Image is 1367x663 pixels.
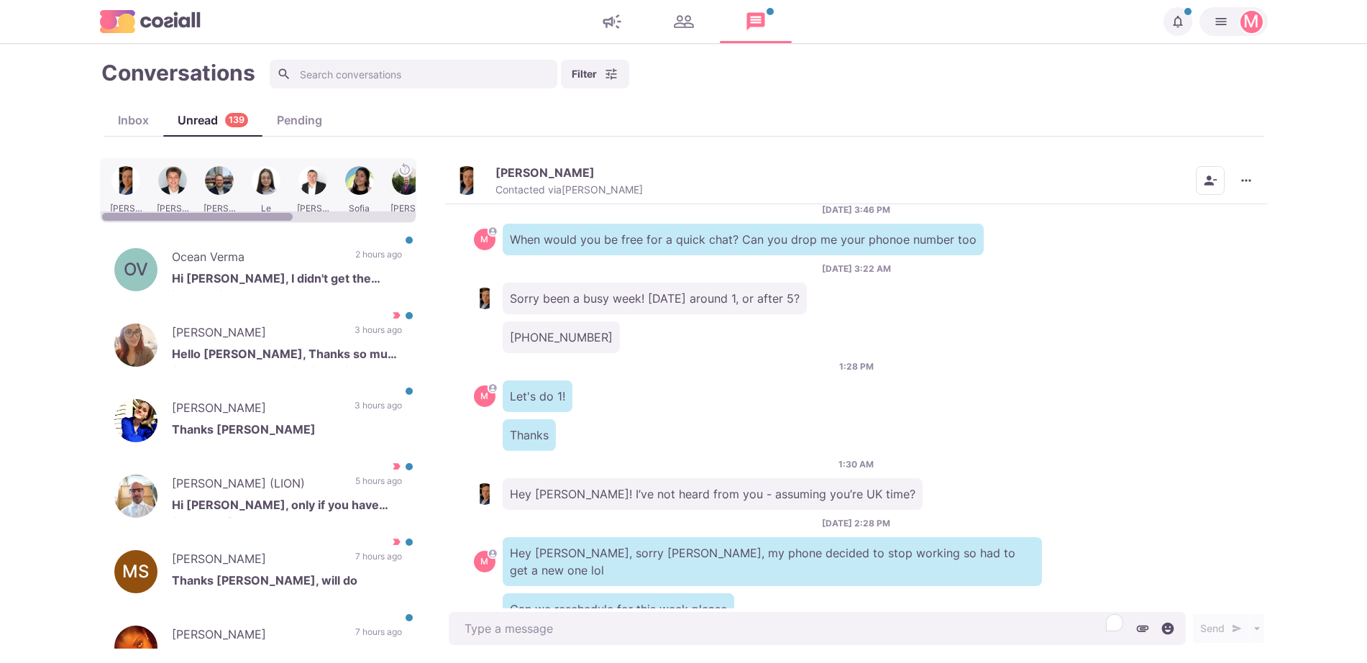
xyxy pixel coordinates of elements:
[503,321,620,353] p: [PHONE_NUMBER]
[172,496,402,518] p: Hi [PERSON_NAME], only if you have freelance/internal roles. Thanks
[474,288,495,309] img: Tyler Schrader
[488,549,496,557] svg: avatar
[104,111,163,129] div: Inbox
[172,399,340,421] p: [PERSON_NAME]
[488,384,496,392] svg: avatar
[480,235,488,244] div: Martin
[839,360,874,373] p: 1:28 PM
[1243,13,1259,30] div: Martin
[1196,166,1225,195] button: Remove from contacts
[1157,618,1179,639] button: Select emoji
[838,458,874,471] p: 1:30 AM
[172,324,340,345] p: [PERSON_NAME]
[101,60,255,86] h1: Conversations
[355,550,402,572] p: 7 hours ago
[172,270,402,291] p: Hi [PERSON_NAME], I didn't get the intend of the message
[355,475,402,496] p: 5 hours ago
[172,626,341,647] p: [PERSON_NAME]
[229,114,244,127] p: 139
[172,475,341,496] p: [PERSON_NAME] (LION)
[172,572,402,593] p: Thanks [PERSON_NAME], will do
[503,419,556,451] p: Thanks
[1132,618,1153,639] button: Attach files
[114,324,157,367] img: Kayla Nicholas
[822,262,891,275] p: [DATE] 3:22 AM
[355,626,402,647] p: 7 hours ago
[172,248,341,270] p: Ocean Verma
[114,399,157,442] img: Lena Kliueva
[172,421,402,442] p: Thanks [PERSON_NAME]
[270,60,557,88] input: Search conversations
[503,537,1042,586] p: Hey [PERSON_NAME], sorry [PERSON_NAME], my phone decided to stop working so had to get a new one lol
[1232,166,1261,195] button: More menu
[114,475,157,518] img: Marno Herinckx (LION)
[495,183,643,196] p: Contacted via [PERSON_NAME]
[503,593,734,625] p: Can we reschedule for this week please
[503,380,572,412] p: Let's do 1!
[488,227,496,235] svg: avatar
[452,166,481,195] img: Tyler Schrader
[561,60,629,88] button: Filter
[262,111,337,129] div: Pending
[474,483,495,505] img: Tyler Schrader
[503,478,923,510] p: Hey [PERSON_NAME]! I’ve not heard from you - assuming you’re UK time?
[822,204,890,216] p: [DATE] 3:46 PM
[1193,614,1249,643] button: Send
[1163,7,1192,36] button: Notifications
[163,111,262,129] div: Unread
[100,10,201,32] img: logo
[480,557,488,566] div: Martin
[124,261,148,278] div: Ocean Verma
[452,165,643,196] button: Tyler Schrader[PERSON_NAME]Contacted via[PERSON_NAME]
[449,612,1186,645] textarea: To enrich screen reader interactions, please activate Accessibility in Grammarly extension settings
[495,165,595,180] p: [PERSON_NAME]
[122,563,149,580] div: Manish Srivastava
[172,345,402,367] p: Hello [PERSON_NAME], Thanks so much for the message and for following up. I do appreciate it. I a...
[355,324,402,345] p: 3 hours ago
[172,550,341,572] p: [PERSON_NAME]
[1199,7,1268,36] button: Martin
[503,224,984,255] p: When would you be free for a quick chat? Can you drop me your phonoe number too
[480,392,488,401] div: Martin
[355,248,402,270] p: 2 hours ago
[503,283,807,314] p: Sorry been a busy week! [DATE] around 1, or after 5?
[355,399,402,421] p: 3 hours ago
[822,517,890,530] p: [DATE] 2:28 PM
